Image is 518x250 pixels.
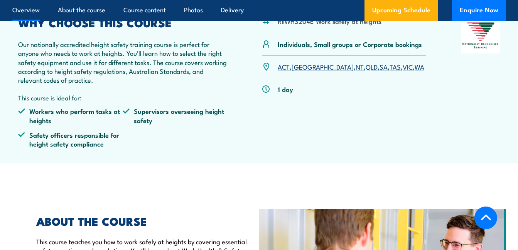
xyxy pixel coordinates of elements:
a: QLD [366,62,378,71]
a: WA [415,62,424,71]
a: VIC [403,62,413,71]
a: ACT [278,62,290,71]
a: SA [380,62,388,71]
p: Individuals, Small groups or Corporate bookings [278,40,422,48]
h2: WHY CHOOSE THIS COURSE [18,17,227,27]
h2: ABOUT THE COURSE [36,216,248,226]
p: Our nationally accredited height safety training course is perfect for anyone who needs to work a... [18,40,227,85]
a: [GEOGRAPHIC_DATA] [292,62,354,71]
p: , , , , , , , [278,62,424,71]
li: Workers who perform tasks at heights [18,107,123,125]
li: RIIWHS204E Work safely at heights [278,17,381,25]
p: This course is ideal for: [18,93,227,102]
img: Nationally Recognised Training logo. [461,17,500,54]
a: NT [356,62,364,71]
p: 1 day [278,85,293,93]
li: Safety officers responsible for height safety compliance [18,130,123,148]
li: Supervisors overseeing height safety [123,107,227,125]
a: TAS [390,62,401,71]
